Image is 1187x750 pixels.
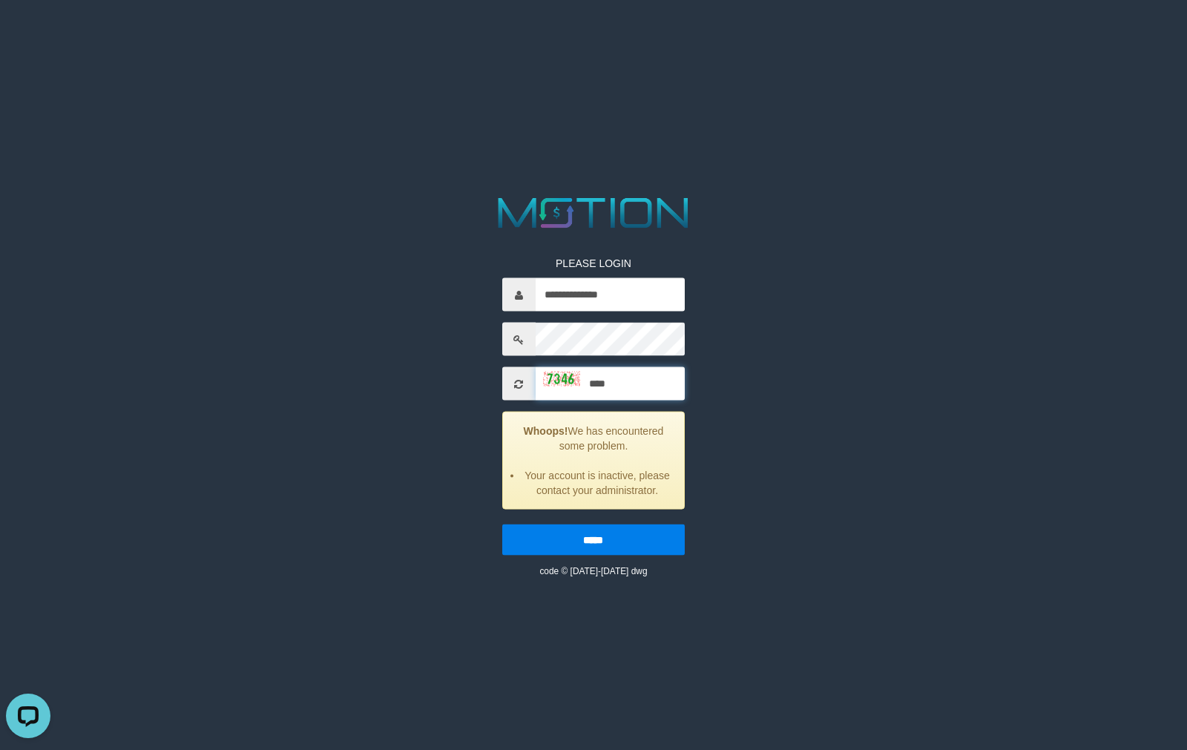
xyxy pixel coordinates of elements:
[490,193,697,234] img: MOTION_logo.png
[524,425,568,437] strong: Whoops!
[522,468,674,498] li: Your account is inactive, please contact your administrator.
[539,566,647,576] small: code © [DATE]-[DATE] dwg
[6,6,50,50] button: Open LiveChat chat widget
[543,372,580,386] img: captcha
[502,256,685,271] p: PLEASE LOGIN
[502,412,685,510] div: We has encountered some problem.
